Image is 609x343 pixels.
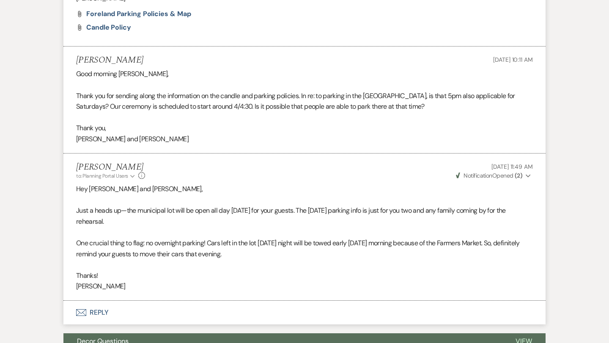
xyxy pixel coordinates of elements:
p: Just a heads up—the municipal lot will be open all day [DATE] for your guests. The [DATE] parking... [76,205,533,227]
p: [PERSON_NAME] and [PERSON_NAME] [76,134,533,145]
strong: ( 2 ) [515,172,522,179]
span: Notification [464,172,492,179]
span: to: Planning Portal Users [76,173,128,179]
p: Hey [PERSON_NAME] and [PERSON_NAME], [76,184,533,195]
p: Thank you, [76,123,533,134]
span: [DATE] 11:49 AM [491,163,533,170]
a: Foreland Parking Policies & Map [86,11,191,17]
button: NotificationOpened (2) [455,171,533,180]
p: One crucial thing to flag: no overnight parking! Cars left in the lot [DATE] night will be towed ... [76,238,533,259]
p: [PERSON_NAME] [76,281,533,292]
a: Candle Policy [86,24,131,31]
span: Opened [456,172,522,179]
h5: [PERSON_NAME] [76,162,145,173]
span: Candle Policy [86,23,131,32]
button: to: Planning Portal Users [76,172,136,180]
p: Thanks! [76,270,533,281]
span: Foreland Parking Policies & Map [86,9,191,18]
span: [DATE] 10:11 AM [493,56,533,63]
p: Thank you for sending along the information on the candle and parking policies. In re: to parking... [76,91,533,112]
h5: [PERSON_NAME] [76,55,143,66]
p: Good morning [PERSON_NAME], [76,69,533,80]
button: Reply [63,301,546,324]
